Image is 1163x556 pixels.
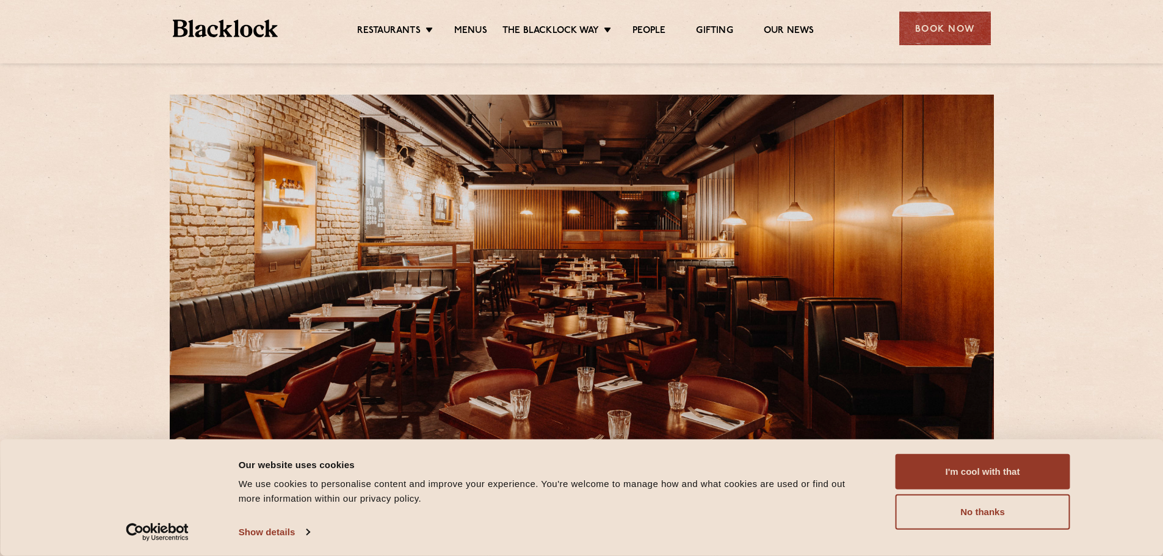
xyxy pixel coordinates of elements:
a: Gifting [696,25,733,38]
a: Restaurants [357,25,421,38]
a: The Blacklock Way [502,25,599,38]
img: BL_Textured_Logo-footer-cropped.svg [173,20,278,37]
button: No thanks [896,494,1070,530]
a: People [632,25,665,38]
button: I'm cool with that [896,454,1070,489]
div: We use cookies to personalise content and improve your experience. You're welcome to manage how a... [239,477,868,506]
a: Our News [764,25,814,38]
a: Menus [454,25,487,38]
a: Show details [239,523,310,541]
div: Our website uses cookies [239,457,868,472]
div: Book Now [899,12,991,45]
a: Usercentrics Cookiebot - opens in a new window [104,523,211,541]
